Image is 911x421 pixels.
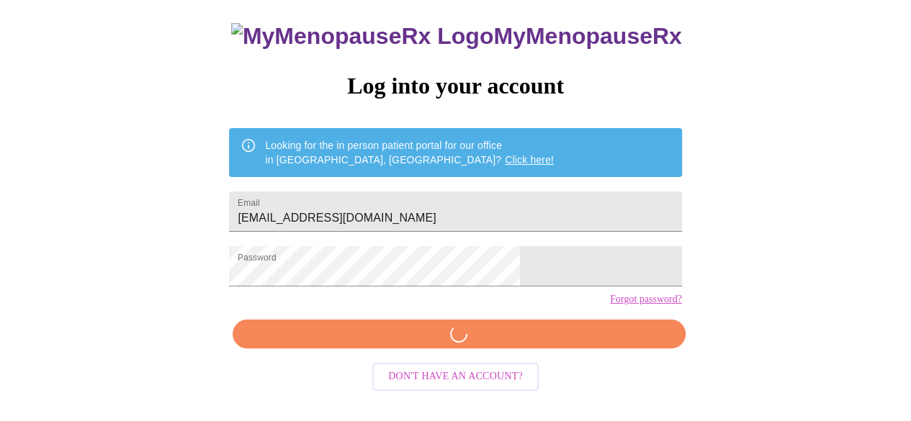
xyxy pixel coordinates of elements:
[231,23,493,50] img: MyMenopauseRx Logo
[231,23,682,50] h3: MyMenopauseRx
[369,369,542,381] a: Don't have an account?
[388,368,523,386] span: Don't have an account?
[265,132,554,173] div: Looking for the in person patient portal for our office in [GEOGRAPHIC_DATA], [GEOGRAPHIC_DATA]?
[610,294,682,305] a: Forgot password?
[229,73,681,99] h3: Log into your account
[372,363,539,391] button: Don't have an account?
[505,154,554,166] a: Click here!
